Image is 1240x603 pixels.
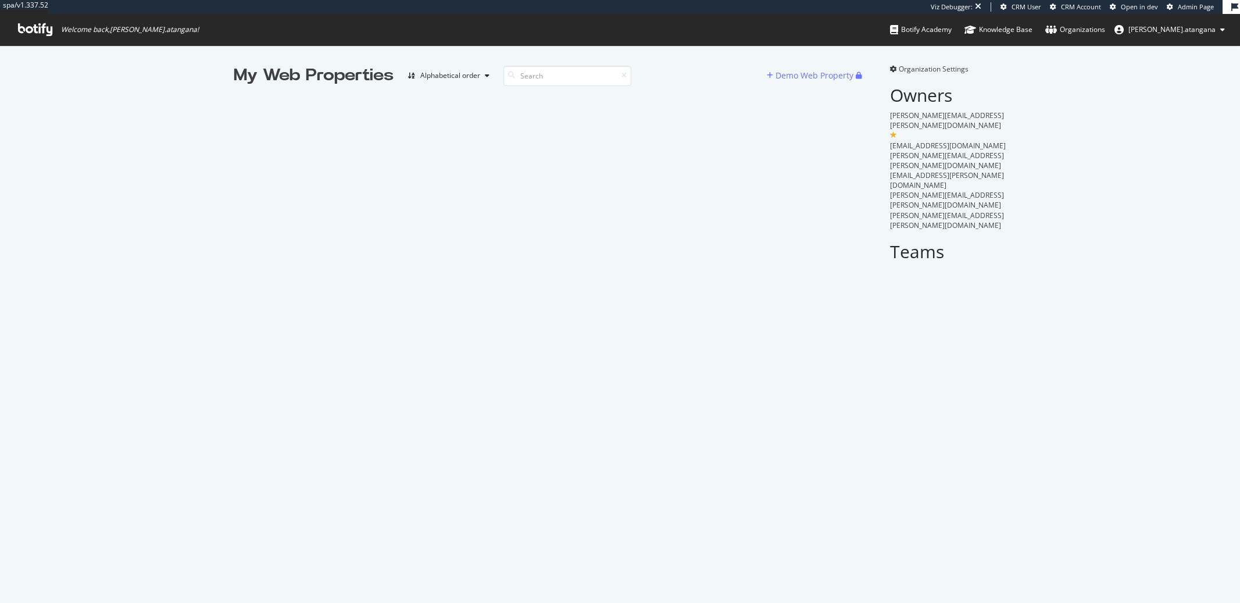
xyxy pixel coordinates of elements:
[890,141,1006,151] span: [EMAIL_ADDRESS][DOMAIN_NAME]
[890,210,1004,230] span: [PERSON_NAME][EMAIL_ADDRESS][PERSON_NAME][DOMAIN_NAME]
[890,151,1004,170] span: [PERSON_NAME][EMAIL_ADDRESS][PERSON_NAME][DOMAIN_NAME]
[403,66,494,85] button: Alphabetical order
[1121,2,1158,11] span: Open in dev
[899,64,969,74] span: Organization Settings
[890,242,1007,261] h2: Teams
[964,14,1032,45] a: Knowledge Base
[767,66,856,85] button: Demo Web Property
[890,14,952,45] a: Botify Academy
[890,170,1004,190] span: [EMAIL_ADDRESS][PERSON_NAME][DOMAIN_NAME]
[931,2,973,12] div: Viz Debugger:
[1012,2,1041,11] span: CRM User
[767,70,856,80] a: Demo Web Property
[1061,2,1101,11] span: CRM Account
[1045,14,1105,45] a: Organizations
[1128,24,1216,34] span: renaud.atangana
[1000,2,1041,12] a: CRM User
[1110,2,1158,12] a: Open in dev
[503,66,631,86] input: Search
[964,24,1032,35] div: Knowledge Base
[1045,24,1105,35] div: Organizations
[1050,2,1101,12] a: CRM Account
[420,72,480,79] div: Alphabetical order
[1178,2,1214,11] span: Admin Page
[890,85,1007,105] h2: Owners
[1105,20,1234,39] button: [PERSON_NAME].atangana
[890,190,1004,210] span: [PERSON_NAME][EMAIL_ADDRESS][PERSON_NAME][DOMAIN_NAME]
[234,64,394,87] div: My Web Properties
[890,24,952,35] div: Botify Academy
[61,25,199,34] span: Welcome back, [PERSON_NAME].atangana !
[776,70,853,81] div: Demo Web Property
[890,110,1004,130] span: [PERSON_NAME][EMAIL_ADDRESS][PERSON_NAME][DOMAIN_NAME]
[1167,2,1214,12] a: Admin Page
